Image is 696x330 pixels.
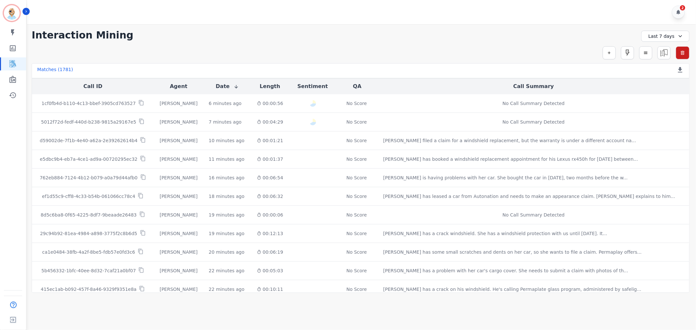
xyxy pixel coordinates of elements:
div: No Score [347,137,367,144]
div: [PERSON_NAME] [159,137,198,144]
div: [PERSON_NAME] [159,286,198,292]
div: [PERSON_NAME] has some small scratches and dents on her car, so she wants to file a claim. Permap... [383,249,642,255]
div: No Score [347,119,367,125]
p: d59002de-7f1b-4e40-a62a-2e39262614b4 [40,137,138,144]
button: Sentiment [297,82,328,90]
p: 762eb884-7124-4b12-b079-a0a79d44afb0 [40,174,138,181]
p: 1cf0fb4d-b110-4c13-bbef-3905cd763527 [41,100,136,107]
div: [PERSON_NAME] filed a claim for a windshield replacement, but the warranty is under a different a... [383,137,636,144]
p: 5b456332-1bfc-40ee-8d32-7caf21a0bf07 [41,267,136,274]
div: [PERSON_NAME] [159,119,198,125]
div: [PERSON_NAME] has leased a car from Autonation and needs to make an appearance claim. [PERSON_NAM... [383,193,675,200]
div: 22 minutes ago [209,286,244,292]
p: ca1e0484-38fb-4a2f-8be5-fdb57e0fd3c6 [42,249,135,255]
div: No Call Summary Detected [383,100,684,107]
div: 7 minutes ago [209,119,242,125]
div: 11 minutes ago [209,156,244,162]
div: 18 minutes ago [209,193,244,200]
div: No Score [347,193,367,200]
button: QA [353,82,362,90]
div: 20 minutes ago [209,249,244,255]
div: [PERSON_NAME] [159,156,198,162]
div: [PERSON_NAME] [159,212,198,218]
div: 16 minutes ago [209,174,244,181]
div: 2 [680,5,685,10]
button: Date [216,82,239,90]
div: [PERSON_NAME] [159,249,198,255]
div: No Score [347,267,367,274]
p: 29c94b92-81ea-4984-a898-3775f2c8b6d5 [40,230,137,237]
div: 00:06:32 [256,193,284,200]
img: Bordered avatar [4,5,20,21]
div: 6 minutes ago [209,100,242,107]
button: Call ID [83,82,102,90]
div: [PERSON_NAME] [159,267,198,274]
div: No Call Summary Detected [383,119,684,125]
div: 00:10:11 [256,286,284,292]
button: Agent [170,82,188,90]
div: 00:06:19 [256,249,284,255]
div: 00:01:37 [256,156,284,162]
div: Matches ( 1781 ) [37,66,73,75]
div: No Score [347,156,367,162]
p: 8d5c6ba8-0f65-4225-8df7-9beaade26483 [40,212,136,218]
p: e5dbc9b4-eb7a-4ce1-ad9a-00720295ec32 [40,156,137,162]
div: No Score [347,100,367,107]
div: 19 minutes ago [209,212,244,218]
div: No Call Summary Detected [383,212,684,218]
div: 00:06:54 [256,174,284,181]
div: [PERSON_NAME] has a crack on his windshield. He's calling Permaplate glass program, administered ... [383,286,642,292]
div: No Score [347,212,367,218]
div: [PERSON_NAME] [159,193,198,200]
button: Call Summary [513,82,554,90]
div: 10 minutes ago [209,137,244,144]
p: 5012f72d-fedf-440d-b238-9815a29167e5 [41,119,136,125]
div: No Score [347,230,367,237]
div: No Score [347,174,367,181]
div: [PERSON_NAME] has a crack windshield. She has a windshield protection with us until [DATE]. It ... [383,230,607,237]
div: [PERSON_NAME] has a problem with her car's cargo cover. She needs to submit a claim with photos o... [383,267,628,274]
div: [PERSON_NAME] [159,100,198,107]
div: No Score [347,286,367,292]
div: [PERSON_NAME] [159,230,198,237]
div: [PERSON_NAME] has booked a windshield replacement appointment for his Lexus rx450h for [DATE] bet... [383,156,638,162]
p: ef1d55c9-cff8-4c33-b54b-061066cc78c4 [42,193,135,200]
div: Last 7 days [641,31,689,42]
div: 00:05:03 [256,267,284,274]
button: Length [260,82,280,90]
div: 00:12:13 [256,230,284,237]
div: 00:01:21 [256,137,284,144]
div: [PERSON_NAME] is having problems with her car. She bought the car in [DATE], two months before th... [383,174,628,181]
p: 415ec1ab-b092-457f-8a46-9329f9351e8a [41,286,137,292]
div: 22 minutes ago [209,267,244,274]
div: 00:00:56 [256,100,284,107]
div: 00:00:06 [256,212,284,218]
h1: Interaction Mining [32,29,133,41]
div: 00:04:29 [256,119,284,125]
div: No Score [347,249,367,255]
div: [PERSON_NAME] [159,174,198,181]
div: 19 minutes ago [209,230,244,237]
